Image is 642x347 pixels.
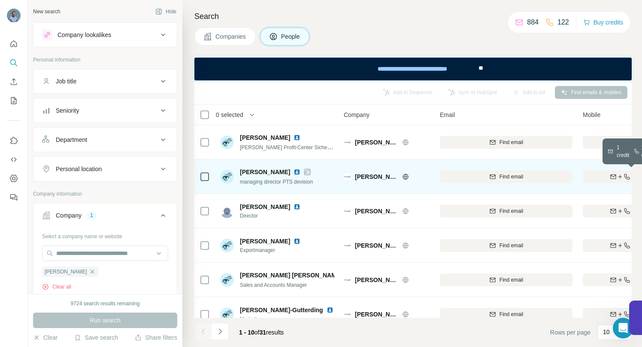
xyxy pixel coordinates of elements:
[45,268,87,276] span: [PERSON_NAME]
[355,172,398,181] span: [PERSON_NAME]
[440,205,572,218] button: Find email
[440,239,572,252] button: Find email
[294,169,300,175] img: LinkedIn logo
[240,246,304,254] span: Exportmanager
[56,135,87,144] div: Department
[220,170,234,184] img: Avatar
[220,273,234,287] img: Avatar
[56,106,79,115] div: Seniority
[135,333,177,342] button: Share filters
[33,56,177,64] p: Personal information
[33,100,177,121] button: Seniority
[220,307,234,321] img: Avatar
[7,93,21,108] button: My lists
[583,16,623,28] button: Buy credits
[7,9,21,22] img: Avatar
[33,205,177,229] button: Company1
[194,10,632,22] h4: Search
[550,328,591,337] span: Rows per page
[7,190,21,205] button: Feedback
[239,329,254,336] span: 1 - 10
[500,207,523,215] span: Find email
[440,273,572,286] button: Find email
[440,136,572,149] button: Find email
[56,77,76,86] div: Job title
[240,212,304,220] span: Director
[42,229,168,240] div: Select a company name or website
[240,282,307,288] span: Sales and Accounts Manager
[149,5,182,18] button: Hide
[583,111,600,119] span: Mobile
[240,306,323,314] span: [PERSON_NAME]-Gutterding
[254,329,260,336] span: of
[613,318,633,338] iframe: Intercom live chat
[355,138,398,147] span: [PERSON_NAME]
[33,159,177,179] button: Personal location
[240,144,356,150] span: [PERSON_NAME] Profit-Center Sicherheitstechnik
[500,310,523,318] span: Find email
[294,134,300,141] img: LinkedIn logo
[344,311,351,318] img: Logo of Ing Sumetzberger
[344,242,351,249] img: Logo of Ing Sumetzberger
[216,111,243,119] span: 0 selected
[240,203,290,211] span: [PERSON_NAME]
[240,168,290,176] span: [PERSON_NAME]
[500,242,523,249] span: Find email
[7,36,21,52] button: Quick start
[33,8,60,15] div: New search
[212,323,229,340] button: Navigate to next page
[294,203,300,210] img: LinkedIn logo
[56,211,82,220] div: Company
[215,32,247,41] span: Companies
[557,17,569,28] p: 122
[33,333,58,342] button: Clear
[344,276,351,283] img: Logo of Ing Sumetzberger
[344,208,351,215] img: Logo of Ing Sumetzberger
[527,17,539,28] p: 884
[74,333,118,342] button: Save search
[7,74,21,89] button: Enrich CSV
[7,133,21,148] button: Use Surfe on LinkedIn
[7,152,21,167] button: Use Surfe API
[240,237,290,246] span: [PERSON_NAME]
[344,139,351,146] img: Logo of Ing Sumetzberger
[220,204,234,218] img: Avatar
[355,310,398,319] span: [PERSON_NAME]
[260,329,266,336] span: 31
[440,170,572,183] button: Find email
[500,276,523,284] span: Find email
[500,173,523,181] span: Find email
[327,307,333,313] img: LinkedIn logo
[71,300,140,307] div: 9724 search results remaining
[281,32,301,41] span: People
[194,58,632,80] iframe: Banner
[7,55,21,71] button: Search
[7,171,21,186] button: Dashboard
[58,31,111,39] div: Company lookalikes
[42,283,71,291] button: Clear all
[355,241,398,250] span: [PERSON_NAME]
[220,135,234,149] img: Avatar
[240,133,290,142] span: [PERSON_NAME]
[239,329,284,336] span: results
[33,25,177,45] button: Company lookalikes
[240,315,334,323] span: Marketingmanager
[294,238,300,245] img: LinkedIn logo
[344,173,351,180] img: Logo of Ing Sumetzberger
[500,138,523,146] span: Find email
[355,207,398,215] span: [PERSON_NAME]
[56,165,102,173] div: Personal location
[240,179,313,185] span: managing director PTS devision
[344,111,369,119] span: Company
[33,71,177,92] button: Job title
[440,308,572,321] button: Find email
[240,271,342,279] span: [PERSON_NAME] [PERSON_NAME]
[355,276,398,284] span: [PERSON_NAME]
[440,111,455,119] span: Email
[603,328,610,336] p: 10
[220,239,234,252] img: Avatar
[87,212,97,219] div: 1
[33,190,177,198] p: Company information
[33,129,177,150] button: Department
